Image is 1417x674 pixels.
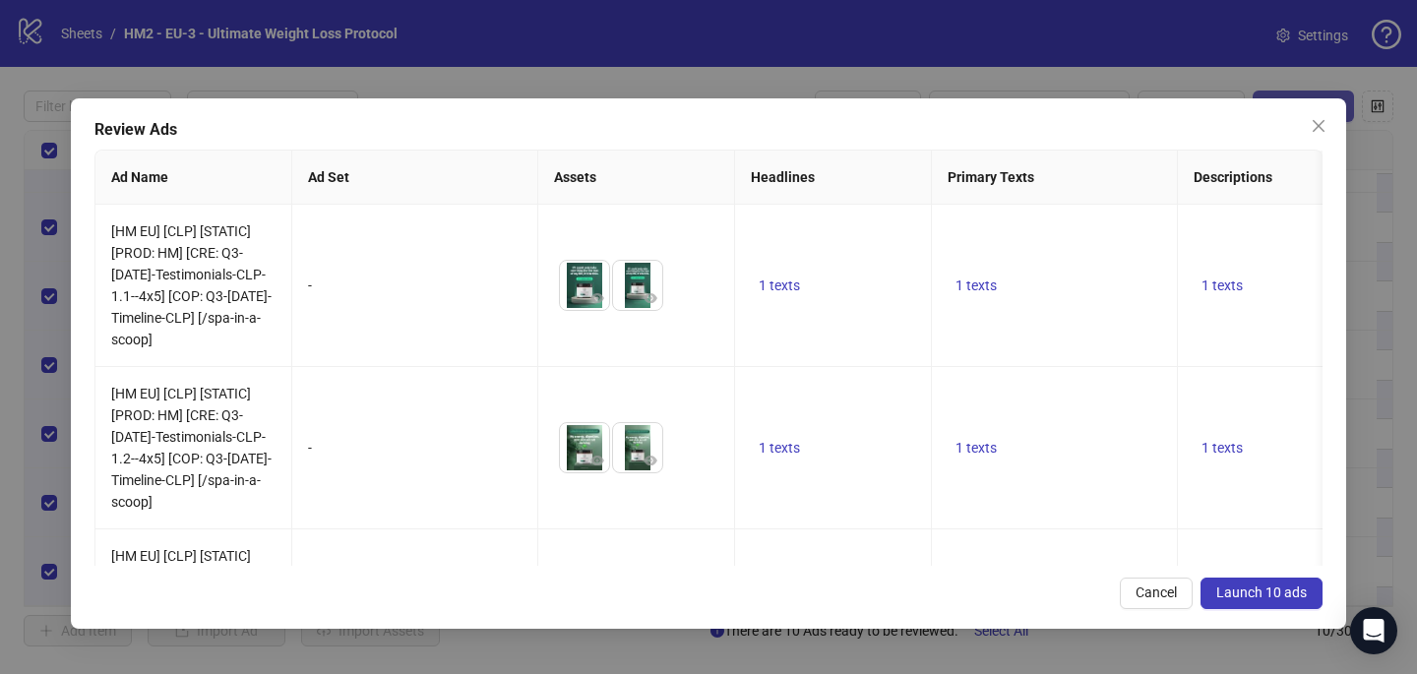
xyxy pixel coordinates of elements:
[538,151,735,205] th: Assets
[1120,578,1193,609] button: Cancel
[751,274,808,297] button: 1 texts
[955,277,997,293] span: 1 texts
[560,423,609,472] img: Asset 1
[1194,436,1251,460] button: 1 texts
[1201,578,1323,609] button: Launch 10 ads
[111,548,272,672] span: [HM EU] [CLP] [STATIC] [PROD: HM] [CRE: Q3-[DATE]-Testimonials-CLP-1.3--4x5] [COP: Q3-[DATE]-Time...
[751,436,808,460] button: 1 texts
[590,291,604,305] span: eye
[948,436,1005,460] button: 1 texts
[95,151,292,205] th: Ad Name
[1350,607,1397,654] div: Open Intercom Messenger
[292,151,538,205] th: Ad Set
[948,274,1005,297] button: 1 texts
[111,386,272,510] span: [HM EU] [CLP] [STATIC] [PROD: HM] [CRE: Q3-[DATE]-Testimonials-CLP-1.2--4x5] [COP: Q3-[DATE]-Time...
[759,277,800,293] span: 1 texts
[932,151,1178,205] th: Primary Texts
[585,449,609,472] button: Preview
[613,261,662,310] img: Asset 2
[644,454,657,467] span: eye
[585,286,609,310] button: Preview
[613,423,662,472] img: Asset 2
[308,437,522,459] div: -
[1201,277,1243,293] span: 1 texts
[1216,584,1307,600] span: Launch 10 ads
[1201,440,1243,456] span: 1 texts
[639,286,662,310] button: Preview
[1136,584,1177,600] span: Cancel
[639,449,662,472] button: Preview
[1303,110,1334,142] button: Close
[955,440,997,456] span: 1 texts
[1194,274,1251,297] button: 1 texts
[1311,118,1326,134] span: close
[560,261,609,310] img: Asset 1
[644,291,657,305] span: eye
[308,275,522,296] div: -
[94,118,1323,142] div: Review Ads
[111,223,272,347] span: [HM EU] [CLP] [STATIC] [PROD: HM] [CRE: Q3-[DATE]-Testimonials-CLP-1.1--4x5] [COP: Q3-[DATE]-Time...
[735,151,932,205] th: Headlines
[759,440,800,456] span: 1 texts
[590,454,604,467] span: eye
